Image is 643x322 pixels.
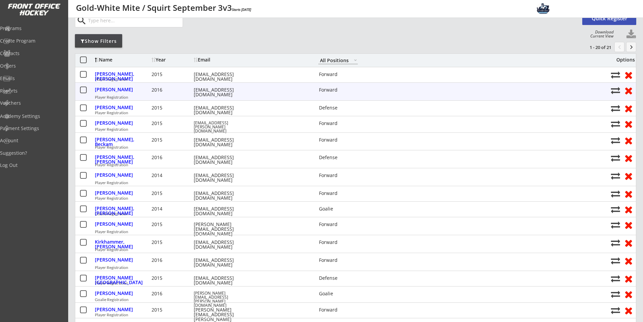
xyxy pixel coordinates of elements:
div: [PERSON_NAME] [95,257,150,262]
button: Remove from roster (no refund) [622,70,635,80]
button: keyboard_arrow_right [626,42,636,52]
button: Move player [611,306,620,315]
div: 2015 [152,138,192,142]
div: [PERSON_NAME][EMAIL_ADDRESS][DOMAIN_NAME] [194,222,254,236]
div: [PERSON_NAME] [95,87,150,92]
div: [EMAIL_ADDRESS][DOMAIN_NAME] [194,276,254,285]
div: 2014 [152,173,192,178]
button: Quick Register [582,11,636,25]
div: Player Registration [95,230,607,234]
div: Player Registration [95,95,607,99]
div: [PERSON_NAME] [95,222,150,226]
div: Forward [319,72,358,77]
div: [EMAIL_ADDRESS][DOMAIN_NAME] [194,191,254,200]
div: Defense [319,155,358,160]
div: [EMAIL_ADDRESS][DOMAIN_NAME] [194,105,254,115]
div: [EMAIL_ADDRESS][DOMAIN_NAME] [194,240,254,249]
div: Defense [319,105,358,110]
div: 2015 [152,72,192,77]
div: 2015 [152,276,192,280]
button: Remove from roster (no refund) [622,220,635,230]
div: Goalie [319,206,358,211]
div: 2015 [152,307,192,312]
div: 2015 [152,121,192,126]
button: chevron_left [614,42,624,52]
div: Player Registration [95,281,607,285]
input: Type here... [87,14,183,27]
div: Goalie [319,291,358,296]
button: Remove from roster (no refund) [622,255,635,266]
button: Remove from roster (no refund) [622,204,635,215]
div: Forward [319,121,358,126]
div: [PERSON_NAME], Beckam [95,137,150,147]
button: Move player [611,153,620,163]
div: [PERSON_NAME] [95,173,150,177]
div: Player Registration [95,145,607,149]
div: [PERSON_NAME], [PERSON_NAME] [95,72,150,81]
button: Remove from roster (no refund) [622,189,635,199]
button: Move player [611,205,620,214]
div: [PERSON_NAME], [PERSON_NAME] [95,206,150,216]
div: 2016 [152,88,192,92]
button: Remove from roster (no refund) [622,305,635,316]
button: Remove from roster (no refund) [622,153,635,163]
div: Kirkhammer, [PERSON_NAME] [95,240,150,249]
div: Player Registration [95,163,607,167]
div: Forward [319,191,358,196]
div: [EMAIL_ADDRESS][DOMAIN_NAME] [194,258,254,267]
div: Forward [319,222,358,227]
div: 2016 [152,155,192,160]
em: Starts [DATE] [232,7,251,12]
div: [EMAIL_ADDRESS][DOMAIN_NAME] [194,138,254,147]
div: [EMAIL_ADDRESS][PERSON_NAME][DOMAIN_NAME] [194,121,254,133]
button: Click to download full roster. Your browser settings may try to block it, check your security set... [626,29,636,40]
button: Remove from roster (no refund) [622,273,635,284]
div: Goalie Registration [95,298,607,302]
button: Remove from roster (no refund) [622,103,635,114]
div: Goalie Registration [95,212,607,216]
div: Player Registration [95,266,607,270]
div: Options [611,57,635,62]
button: Remove from roster (no refund) [622,85,635,96]
div: Forward [319,173,358,178]
button: Move player [611,171,620,180]
button: Remove from roster (no refund) [622,135,635,146]
div: Forward [319,138,358,142]
div: [PERSON_NAME] [95,121,150,125]
div: Player Registration [95,196,607,200]
button: Move player [611,256,620,265]
button: Move player [611,220,620,229]
div: Show Filters [75,38,122,45]
div: Player Registration [95,77,607,81]
div: [PERSON_NAME], [PERSON_NAME] [95,155,150,164]
div: Forward [319,240,358,245]
button: Move player [611,119,620,128]
div: Defense [319,276,358,280]
div: [EMAIL_ADDRESS][DOMAIN_NAME] [194,173,254,182]
div: [EMAIL_ADDRESS][DOMAIN_NAME] [194,206,254,216]
div: [PERSON_NAME] [95,307,150,312]
div: 2014 [152,206,192,211]
div: Player Registration [95,127,607,131]
div: [EMAIL_ADDRESS][DOMAIN_NAME] [194,88,254,97]
div: [EMAIL_ADDRESS][DOMAIN_NAME] [194,155,254,165]
div: 2015 [152,240,192,245]
div: 2015 [152,191,192,196]
div: Player Registration [95,181,607,185]
button: Remove from roster (no refund) [622,289,635,299]
div: Forward [319,88,358,92]
button: Move player [611,189,620,198]
div: Forward [319,258,358,263]
div: Download Current View [587,30,614,38]
button: Move player [611,274,620,283]
div: Email [194,57,254,62]
div: [PERSON_NAME] [95,191,150,195]
div: [EMAIL_ADDRESS][DOMAIN_NAME] [194,72,254,81]
div: [PERSON_NAME] [95,105,150,110]
div: Player Registration [95,111,607,115]
div: 2016 [152,291,192,296]
div: [PERSON_NAME] [95,291,150,296]
button: Move player [611,290,620,299]
div: Player Registration [95,313,607,317]
div: [PERSON_NAME][GEOGRAPHIC_DATA] [95,275,150,285]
